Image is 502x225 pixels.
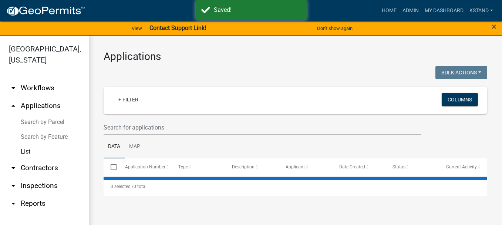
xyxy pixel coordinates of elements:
[339,164,365,169] span: Date Created
[492,21,496,32] span: ×
[111,184,134,189] span: 0 selected /
[492,22,496,31] button: Close
[9,199,18,208] i: arrow_drop_down
[279,158,332,176] datatable-header-cell: Applicant
[214,6,301,14] div: Saved!
[466,4,496,18] a: kstand
[149,24,206,31] strong: Contact Support Link!
[9,84,18,93] i: arrow_drop_down
[435,66,487,79] button: Bulk Actions
[104,158,118,176] datatable-header-cell: Select
[400,4,422,18] a: Admin
[9,101,18,110] i: arrow_drop_up
[112,93,144,106] a: + Filter
[104,50,487,63] h3: Applications
[9,164,18,172] i: arrow_drop_down
[332,158,386,176] datatable-header-cell: Date Created
[125,135,145,159] a: Map
[9,181,18,190] i: arrow_drop_down
[379,4,400,18] a: Home
[104,177,487,196] div: 0 total
[178,164,188,169] span: Type
[314,22,356,34] button: Don't show again
[118,158,171,176] datatable-header-cell: Application Number
[442,93,478,106] button: Columns
[286,164,305,169] span: Applicant
[104,120,421,135] input: Search for applications
[225,158,279,176] datatable-header-cell: Description
[232,164,255,169] span: Description
[422,4,466,18] a: My Dashboard
[439,158,493,176] datatable-header-cell: Current Activity
[125,164,165,169] span: Application Number
[104,135,125,159] a: Data
[393,164,406,169] span: Status
[171,158,225,176] datatable-header-cell: Type
[385,158,439,176] datatable-header-cell: Status
[446,164,477,169] span: Current Activity
[129,22,145,34] a: View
